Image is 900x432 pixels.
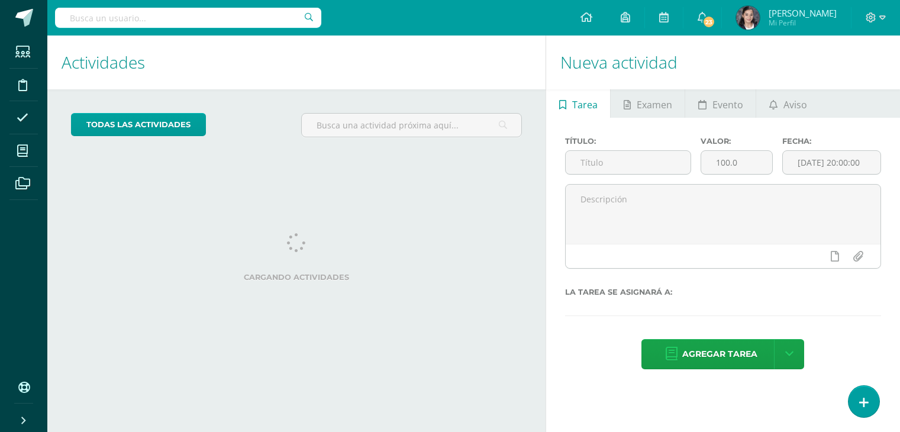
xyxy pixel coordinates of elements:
[783,91,807,119] span: Aviso
[637,91,672,119] span: Examen
[572,91,598,119] span: Tarea
[302,114,521,137] input: Busca una actividad próxima aquí...
[55,8,321,28] input: Busca un usuario...
[701,151,772,174] input: Puntos máximos
[712,91,743,119] span: Evento
[71,113,206,136] a: todas las Actividades
[736,6,760,30] img: 067093f319d00e75f7ba677909e88e3d.png
[782,137,881,146] label: Fecha:
[701,137,773,146] label: Valor:
[783,151,880,174] input: Fecha de entrega
[769,18,837,28] span: Mi Perfil
[71,273,522,282] label: Cargando actividades
[62,36,531,89] h1: Actividades
[685,89,756,118] a: Evento
[756,89,820,118] a: Aviso
[566,151,691,174] input: Título
[565,137,691,146] label: Título:
[769,7,837,19] span: [PERSON_NAME]
[565,288,881,296] label: La tarea se asignará a:
[611,89,685,118] a: Examen
[702,15,715,28] span: 23
[560,36,886,89] h1: Nueva actividad
[682,340,757,369] span: Agregar tarea
[546,89,610,118] a: Tarea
